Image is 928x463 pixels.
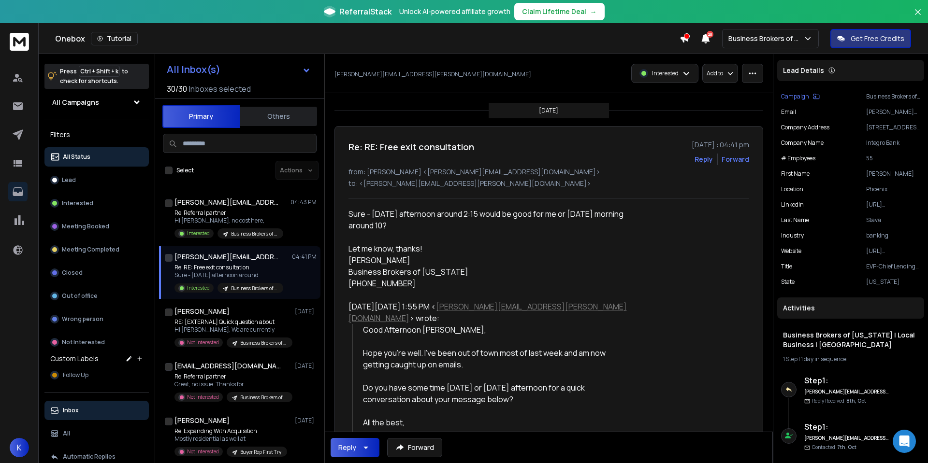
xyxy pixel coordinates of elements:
div: Sure - [DATE] afternoon around 2:15 would be good for me or [DATE] morning around 10? [348,208,631,231]
p: [STREET_ADDRESS][US_STATE] [866,124,920,131]
h3: Filters [44,128,149,141]
button: Not Interested [44,333,149,352]
p: website [781,247,801,255]
p: Lead Details [783,66,824,75]
p: Last Name [781,216,809,224]
button: Get Free Credits [830,29,911,48]
p: Not Interested [187,448,219,455]
button: All Status [44,147,149,167]
h1: Re: RE: Free exit consultation [348,140,474,154]
p: [PERSON_NAME] [866,170,920,178]
p: Sure - [DATE] afternoon around [174,271,283,279]
h1: All Inbox(s) [167,65,220,74]
button: Reply [331,438,379,457]
p: Business Brokers of [US_STATE] | Realtor | [GEOGRAPHIC_DATA] [240,394,287,401]
p: All [63,430,70,437]
p: Not Interested [62,338,105,346]
h6: [PERSON_NAME][EMAIL_ADDRESS][DOMAIN_NAME] [804,435,889,442]
h6: Step 1 : [804,421,889,433]
p: Buyer Rep First Try [240,449,281,456]
h1: [PERSON_NAME] [174,307,230,316]
button: Tutorial [91,32,138,45]
a: [PERSON_NAME][EMAIL_ADDRESS][PERSON_NAME][DOMAIN_NAME] [348,301,627,323]
span: Follow Up [63,371,88,379]
div: Let me know, thanks! [348,243,631,254]
div: Reply [338,443,356,452]
button: Follow Up [44,365,149,385]
p: Stava [866,216,920,224]
button: All [44,424,149,443]
div: Good Afternoon [PERSON_NAME], [363,324,631,336]
button: Primary [162,105,240,128]
h1: [PERSON_NAME][EMAIL_ADDRESS][PERSON_NAME][DOMAIN_NAME] [174,252,281,262]
button: All Inbox(s) [159,60,319,79]
div: All the best, [363,417,631,428]
p: Email [781,108,796,116]
p: Unlock AI-powered affiliate growth [399,7,510,16]
p: Business Brokers of [US_STATE] | Local Business | [GEOGRAPHIC_DATA] [866,93,920,100]
button: Others [240,106,317,127]
p: Automatic Replies [63,453,116,461]
p: Interested [187,284,210,292]
h3: Inboxes selected [189,83,251,95]
span: 7th, Oct [837,444,856,450]
p: Company Name [781,139,824,147]
button: All Campaigns [44,93,149,112]
p: [DATE] [295,417,317,424]
button: Meeting Completed [44,240,149,259]
span: 30 / 30 [167,83,187,95]
p: Re: Referral partner [174,373,290,380]
p: banking [866,232,920,239]
p: Business Brokers of [US_STATE] | Local Business | [GEOGRAPHIC_DATA] [240,339,287,347]
button: K [10,438,29,457]
span: 8th, Oct [846,397,866,404]
p: Add to [707,70,723,77]
h1: Business Brokers of [US_STATE] | Local Business | [GEOGRAPHIC_DATA] [783,330,918,350]
p: Wrong person [62,315,103,323]
p: EVP-Chief Lending Officer & Founding Member [866,263,920,270]
button: Closed [44,263,149,282]
p: RE: [EXTERNAL] Quick question about [174,318,290,326]
p: # Employees [781,154,815,162]
h1: [EMAIL_ADDRESS][DOMAIN_NAME] [174,361,281,371]
h1: All Campaigns [52,98,99,107]
p: Reply Received [812,397,866,405]
button: Out of office [44,286,149,306]
div: Business Brokers of [US_STATE] [348,266,631,278]
p: Integro Bank [866,139,920,147]
p: Business Brokers of [US_STATE] | Realtor | [GEOGRAPHIC_DATA] [231,230,277,238]
label: Select [176,167,194,174]
p: Hi [PERSON_NAME], We are currently [174,326,290,334]
h1: [PERSON_NAME][EMAIL_ADDRESS][DOMAIN_NAME] [174,197,281,207]
p: Not Interested [187,339,219,346]
p: Campaign [781,93,809,100]
p: [PERSON_NAME][EMAIL_ADDRESS][PERSON_NAME][DOMAIN_NAME] [334,70,531,78]
p: Business Brokers of [US_STATE] | Local Business | [GEOGRAPHIC_DATA] [231,285,277,292]
p: Interested [187,230,210,237]
div: | [783,355,918,363]
p: Hi [PERSON_NAME], no cost here, [174,217,283,224]
button: Close banner [912,6,924,29]
h1: [PERSON_NAME] [174,416,230,425]
p: Re: Expanding With Acquisition [174,427,287,435]
p: [DATE] [295,362,317,370]
button: Meeting Booked [44,217,149,236]
p: Mostly residential as well at [174,435,287,443]
span: 28 [707,31,713,38]
button: Interested [44,194,149,213]
span: 1 Step [783,355,797,363]
div: Hope you’re well. I’ve been out of town most of last week and am now getting caught up on emails. [363,347,631,370]
p: Meeting Completed [62,246,119,253]
span: → [590,7,597,16]
p: 04:43 PM [290,198,317,206]
span: Ctrl + Shift + k [79,66,120,77]
p: Interested [652,70,679,77]
p: Not Interested [187,393,219,401]
h6: Step 1 : [804,375,889,386]
p: Contacted [812,444,856,451]
p: Phoenix [866,185,920,193]
div: Open Intercom Messenger [893,430,916,453]
p: Company Address [781,124,829,131]
p: Get Free Credits [851,34,904,43]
